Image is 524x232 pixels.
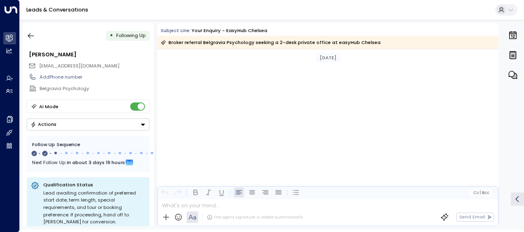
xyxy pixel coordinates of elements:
div: Next Follow Up: [32,158,144,167]
div: Broker referral Belgravia Psychology seeking a 2-desk private office at easyHub Chelsea [161,38,381,46]
span: [EMAIL_ADDRESS][DOMAIN_NAME] [39,63,119,69]
span: Following Up [116,32,145,39]
button: Actions [27,118,150,130]
div: Button group with a nested menu [27,118,150,130]
span: Kirsty@adaptworkspace.com [39,63,119,70]
span: Cc Bcc [473,190,489,195]
span: Subject Line: [161,27,191,34]
p: Qualification Status [43,181,145,188]
div: Lead awaiting confirmation of preferred start date, term length, special requirements, and tour o... [43,190,145,226]
button: Undo [160,188,170,197]
div: Actions [30,121,56,127]
div: Your enquiry - easyHub Chelsea [192,27,267,34]
div: [PERSON_NAME] [29,51,149,58]
button: Cc|Bcc [470,190,492,196]
span: | [480,190,481,195]
div: • [110,30,113,42]
div: [DATE] [316,53,340,62]
div: Belgravia Psychology [40,85,149,92]
div: AI Mode [39,102,58,111]
span: In about 3 days 19 hours [67,158,125,167]
div: Follow Up Sequence [32,141,144,148]
a: Leads & Conversations [26,6,88,13]
div: The agent signature is added automatically [207,214,303,220]
div: AddPhone number [40,74,149,81]
button: Redo [173,188,183,197]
